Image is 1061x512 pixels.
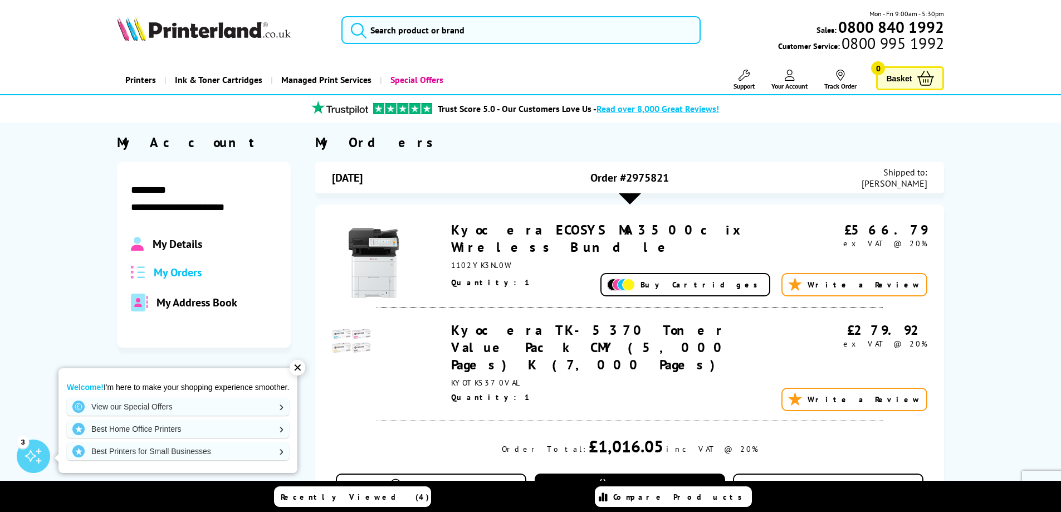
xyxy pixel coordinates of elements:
[451,321,730,373] a: Kyocera TK-5370 Toner Value Pack CMY (5,000 Pages) K (7,000 Pages)
[67,420,289,438] a: Best Home Office Printers
[451,260,785,270] div: 1102YK3NL0W
[596,103,719,114] span: Read over 8,000 Great Reviews!
[67,442,289,460] a: Best Printers for Small Businesses
[640,280,764,290] span: Buy Cartridges
[154,265,202,280] span: My Orders
[837,22,944,32] a: 0800 840 1992
[734,70,755,90] a: Support
[816,25,837,35] span: Sales:
[290,360,305,376] div: ✕
[666,444,758,454] div: inc VAT @ 20%
[157,295,237,310] span: My Address Book
[808,394,921,404] span: Write a Review
[840,38,944,48] span: 0800 995 1992
[871,61,885,75] span: 0
[332,170,363,185] span: [DATE]
[380,66,452,94] a: Special Offers
[613,492,748,502] span: Compare Products
[315,134,944,151] div: My Orders
[336,474,526,499] a: Track This Order
[175,66,262,94] span: Ink & Toner Cartridges
[67,382,289,392] p: I'm here to make your shopping experience smoother.
[771,70,808,90] a: Your Account
[607,279,635,291] img: Add Cartridges
[869,8,944,19] span: Mon - Fri 9:00am - 5:30pm
[373,103,432,114] img: trustpilot rating
[595,486,752,507] a: Compare Products
[332,221,415,305] img: Kyocera ECOSYS MA3500cix Wireless Bundle
[808,280,921,290] span: Write a Review
[164,66,271,94] a: Ink & Toner Cartridges
[600,273,770,296] a: Buy Cartridges
[824,70,857,90] a: Track Order
[734,82,755,90] span: Support
[153,237,202,251] span: My Details
[438,103,719,114] a: Trust Score 5.0 - Our Customers Love Us -Read over 8,000 Great Reviews!
[876,66,944,90] a: Basket 0
[332,321,371,360] img: Kyocera TK-5370 Toner Value Pack CMY (5,000 Pages) K (7,000 Pages)
[67,383,104,392] strong: Welcome!
[274,486,431,507] a: Recently Viewed (4)
[117,17,328,43] a: Printerland Logo
[306,101,373,115] img: trustpilot rating
[733,474,923,499] a: View Order Details
[131,266,145,279] img: all-order.svg
[781,388,927,411] a: Write a Review
[785,221,928,238] div: £566.79
[785,339,928,349] div: ex VAT @ 20%
[281,492,429,502] span: Recently Viewed (4)
[67,398,289,416] a: View our Special Offers
[862,167,927,178] span: Shipped to:
[535,474,725,499] a: Buy it Again
[341,16,701,44] input: Search product or brand
[131,237,144,251] img: Profile.svg
[781,273,927,296] a: Write a Review
[771,82,808,90] span: Your Account
[451,221,747,256] a: Kyocera ECOSYS MA3500cix Wireless Bundle
[451,378,785,388] div: KYOTK5370VAL
[785,321,928,339] div: £279.92
[778,38,944,51] span: Customer Service:
[451,277,531,287] span: Quantity: 1
[117,17,291,41] img: Printerland Logo
[785,238,928,248] div: ex VAT @ 20%
[886,71,912,86] span: Basket
[590,170,669,185] span: Order #2975821
[502,444,586,454] div: Order Total:
[117,134,291,151] div: My Account
[862,178,927,189] span: [PERSON_NAME]
[589,435,663,457] div: £1,016.05
[451,392,531,402] span: Quantity: 1
[131,294,148,311] img: address-book-duotone-solid.svg
[271,66,380,94] a: Managed Print Services
[838,17,944,37] b: 0800 840 1992
[117,66,164,94] a: Printers
[17,436,29,448] div: 3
